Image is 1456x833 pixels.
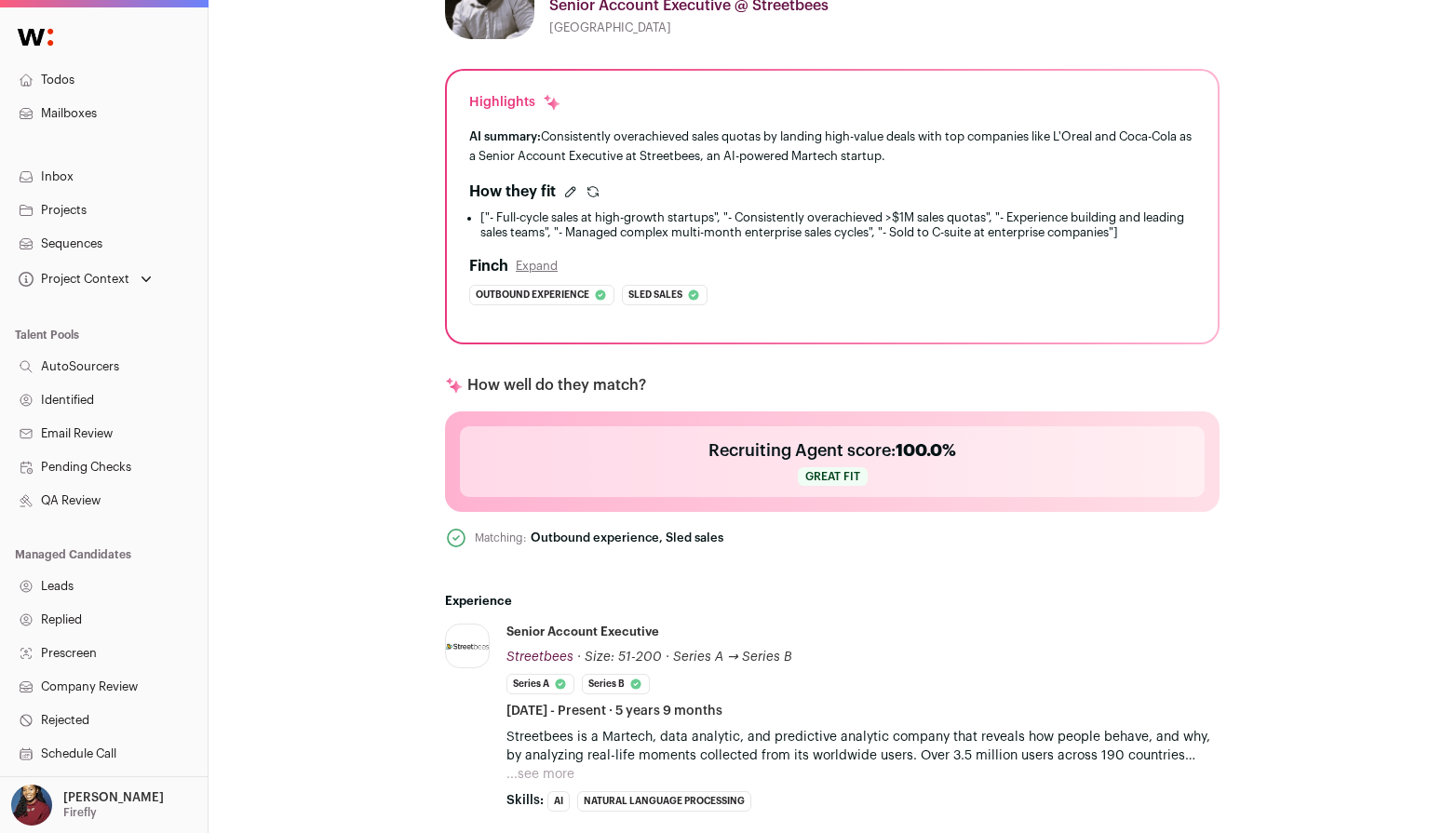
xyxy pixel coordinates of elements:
span: 100.0% [896,442,956,459]
p: How well do they match? [467,374,646,396]
button: ...see more [506,765,574,784]
span: · [666,648,669,666]
h2: Recruiting Agent score: [708,437,956,464]
img: Wellfound [7,19,63,56]
span: Outbound experience [476,286,589,304]
h2: Finch [469,255,508,277]
button: Open dropdown [7,785,168,826]
p: Firefly [63,805,97,820]
div: Project Context [15,272,129,287]
span: Great fit [798,467,868,486]
li: Series B [582,674,650,694]
li: Series A [506,674,574,694]
li: ["- Full-cycle sales at high-growth startups", "- Consistently overachieved >$1M sales quotas", "... [480,210,1195,240]
li: AI [547,791,570,812]
button: Open dropdown [15,266,155,292]
img: d02db09e30f53912b79546082d1cb3dc41ab916028fa3bffa1ebbfee183d89ab.png [446,643,489,650]
img: 10010497-medium_jpg [11,785,52,826]
span: Skills: [506,791,544,810]
div: Consistently overachieved sales quotas by landing high-value deals with top companies like L'Orea... [469,127,1195,166]
div: Highlights [469,93,561,112]
button: Expand [516,259,558,274]
span: Series A → Series B [673,651,792,664]
span: AI summary: [469,130,541,142]
p: [PERSON_NAME] [63,790,164,805]
h2: Experience [445,594,1220,609]
div: Outbound experience, Sled sales [531,531,723,545]
div: Senior Account Executive [506,624,659,640]
li: Natural Language Processing [577,791,751,812]
div: [GEOGRAPHIC_DATA] [549,20,1220,35]
span: · Size: 51-200 [577,651,662,664]
h2: How they fit [469,181,556,203]
p: Streetbees is a Martech, data analytic, and predictive analytic company that reveals how people b... [506,728,1220,765]
span: [DATE] - Present · 5 years 9 months [506,702,722,720]
div: Matching: [475,530,527,546]
span: Sled sales [628,286,682,304]
span: Streetbees [506,651,573,664]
